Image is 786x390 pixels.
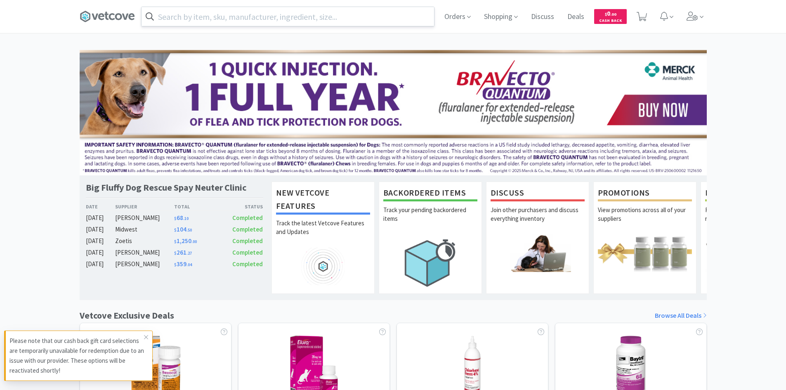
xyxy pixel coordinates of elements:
div: [DATE] [86,236,116,246]
p: Track your pending backordered items [383,206,477,234]
span: . 50 [186,227,192,233]
span: 261 [174,248,192,256]
span: $ [174,227,177,233]
div: [PERSON_NAME] [115,213,174,223]
span: Completed [232,260,263,268]
a: [DATE][PERSON_NAME]$359.04Completed [86,259,263,269]
span: 68 [174,214,189,222]
a: Discuss [528,13,557,21]
img: hero_backorders.png [383,234,477,291]
span: Completed [232,214,263,222]
div: Status [219,203,263,210]
a: DiscussJoin other purchasers and discuss everything inventory [486,182,589,294]
span: Completed [232,248,263,256]
div: Midwest [115,225,174,234]
span: . 10 [183,216,189,221]
img: hero_feature_roadmap.png [276,248,370,285]
div: [PERSON_NAME] [115,248,174,258]
div: Total [174,203,219,210]
span: 1,250 [174,237,197,245]
span: $ [174,239,177,244]
span: . 00 [610,12,616,17]
p: Please note that our cash back gift card selections are temporarily unavailable for redemption du... [9,336,144,376]
p: View promotions across all of your suppliers [598,206,692,234]
span: Cash Back [599,19,622,24]
h1: New Vetcove Features [276,186,370,215]
span: . 04 [186,262,192,267]
div: [DATE] [86,213,116,223]
a: [DATE][PERSON_NAME]$261.27Completed [86,248,263,258]
img: 3ffb5edee65b4d9ab6d7b0afa510b01f.jpg [80,50,707,175]
div: Supplier [115,203,174,210]
div: Zoetis [115,236,174,246]
h1: Backordered Items [383,186,477,201]
h1: Big Fluffy Dog Rescue Spay Neuter Clinic [86,182,246,194]
h1: Discuss [491,186,585,201]
a: [DATE][PERSON_NAME]$68.10Completed [86,213,263,223]
div: Date [86,203,116,210]
a: New Vetcove FeaturesTrack the latest Vetcove Features and Updates [271,182,375,294]
div: [PERSON_NAME] [115,259,174,269]
div: [DATE] [86,225,116,234]
a: PromotionsView promotions across all of your suppliers [593,182,696,294]
a: [DATE]Midwest$104.50Completed [86,225,263,234]
a: Deals [564,13,588,21]
p: Join other purchasers and discuss everything inventory [491,206,585,234]
input: Search by item, sku, manufacturer, ingredient, size... [142,7,434,26]
span: 0 [605,9,616,17]
span: $ [174,262,177,267]
h1: Promotions [598,186,692,201]
span: . 00 [191,239,197,244]
div: [DATE] [86,259,116,269]
p: Track the latest Vetcove Features and Updates [276,219,370,248]
span: $ [174,251,177,256]
div: [DATE] [86,248,116,258]
span: Completed [232,225,263,233]
span: 359 [174,260,192,268]
span: $ [174,216,177,221]
a: Browse All Deals [655,310,707,321]
a: $0.00Cash Back [594,5,627,28]
span: $ [605,12,607,17]
img: hero_promotions.png [598,234,692,272]
img: hero_discuss.png [491,234,585,272]
h1: Vetcove Exclusive Deals [80,308,174,323]
span: 104 [174,225,192,233]
span: . 27 [186,251,192,256]
a: [DATE]Zoetis$1,250.00Completed [86,236,263,246]
a: Backordered ItemsTrack your pending backordered items [379,182,482,294]
span: Completed [232,237,263,245]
